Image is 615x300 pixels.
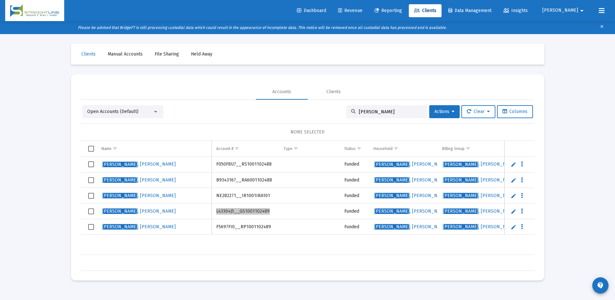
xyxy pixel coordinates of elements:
span: , [PERSON_NAME] [374,224,448,230]
span: , [PERSON_NAME] [374,177,448,183]
td: Column Type [279,141,340,156]
span: [PERSON_NAME] [374,224,410,230]
span: , [PERSON_NAME] and [PERSON_NAME].00% No Fee (FPO) [443,224,601,230]
span: Revenue [338,8,362,13]
span: [PERSON_NAME] [443,193,479,198]
span: Clients [81,51,96,57]
a: [PERSON_NAME], [PERSON_NAME] and [PERSON_NAME].00% No Fee (FPO) [442,175,602,185]
span: , [PERSON_NAME] [374,161,448,167]
span: , [PERSON_NAME] and [PERSON_NAME].00% No Fee (FPO) [443,161,601,167]
a: Edit [511,161,516,167]
span: , [PERSON_NAME] [102,224,176,230]
span: [PERSON_NAME] [443,177,479,183]
a: [PERSON_NAME], [PERSON_NAME] and [PERSON_NAME].00% No Fee (FPO) [442,159,602,169]
a: Edit [511,177,516,183]
div: Name [101,146,112,151]
div: Account # [216,146,233,151]
span: [PERSON_NAME] [374,177,410,183]
div: Funded [344,177,365,183]
span: Actions [434,109,455,114]
span: , [PERSON_NAME] and [PERSON_NAME].00% No Fee (FPO) [443,208,601,214]
span: [PERSON_NAME] [443,208,479,214]
span: [PERSON_NAME] [374,208,410,214]
span: , [PERSON_NAME] [102,208,176,214]
span: Show filter options for column 'Type' [293,146,298,151]
div: Funded [344,224,365,230]
span: Show filter options for column 'Name' [112,146,117,151]
span: Dashboard [297,8,326,13]
td: Column Status [340,141,369,156]
span: [PERSON_NAME] [102,193,138,198]
div: Select all [88,146,94,152]
button: Clear [461,105,495,118]
a: File Sharing [149,48,184,61]
a: Data Management [443,4,497,17]
input: Search [359,109,422,115]
span: Show filter options for column 'Account #' [234,146,239,151]
span: [PERSON_NAME] [374,162,410,167]
td: F050F8U7__RS1001102488 [212,157,279,172]
a: Revenue [333,4,368,17]
span: Clear [467,109,490,114]
a: [PERSON_NAME], [PERSON_NAME] [373,191,448,201]
td: F5697FI0__RP1001102489 [212,219,279,235]
button: [PERSON_NAME] [535,4,594,17]
a: Held Away [186,48,218,61]
a: [PERSON_NAME], [PERSON_NAME] [373,222,448,232]
td: Column Name [97,141,212,156]
span: Manual Accounts [108,51,143,57]
div: Clients [326,89,341,95]
span: , [PERSON_NAME] and [PERSON_NAME].00% No Fee (FPO) [443,177,601,183]
span: [PERSON_NAME] [443,162,479,167]
td: NE282271__IR1001IRA101 [212,188,279,204]
div: Status [344,146,356,151]
div: Select row [88,208,94,214]
span: , [PERSON_NAME] [102,193,176,198]
img: Dashboard [10,4,59,17]
span: [PERSON_NAME] [374,193,410,198]
mat-icon: contact_support [597,281,604,289]
a: [PERSON_NAME], [PERSON_NAME] [101,222,176,232]
a: [PERSON_NAME], [PERSON_NAME] [373,175,448,185]
td: L43304J5__GS1001102489 [212,204,279,219]
a: Dashboard [292,4,331,17]
button: Actions [429,105,460,118]
div: Billing Group [442,146,465,151]
span: , [PERSON_NAME] [102,161,176,167]
span: [PERSON_NAME] [102,177,138,183]
span: [PERSON_NAME] [542,8,578,13]
span: [PERSON_NAME] [102,162,138,167]
a: [PERSON_NAME], [PERSON_NAME] and [PERSON_NAME].00% No Fee (FPO) [442,222,602,232]
span: , [PERSON_NAME] [374,193,448,198]
span: Show filter options for column 'Billing Group' [466,146,470,151]
div: Select row [88,161,94,167]
div: Select row [88,177,94,183]
td: Column Account # [212,141,279,156]
a: Clients [76,48,101,61]
a: [PERSON_NAME], [PERSON_NAME] [101,206,176,216]
a: [PERSON_NAME], [PERSON_NAME] [373,206,448,216]
div: Funded [344,161,365,168]
td: Column Household [369,141,438,156]
a: Insights [498,4,533,17]
span: , [PERSON_NAME] [374,208,448,214]
div: Select row [88,224,94,230]
div: Funded [344,208,365,215]
a: [PERSON_NAME], [PERSON_NAME] [373,159,448,169]
span: Data Management [448,8,491,13]
div: Household [373,146,393,151]
span: , [PERSON_NAME] and [PERSON_NAME].00% No Fee (FPO) [443,193,601,198]
div: Data grid [81,141,535,271]
a: Edit [511,224,516,230]
a: [PERSON_NAME], [PERSON_NAME] and [PERSON_NAME].00% No Fee (FPO) [442,191,602,201]
a: Edit [511,208,516,214]
span: [PERSON_NAME] [102,224,138,230]
a: Edit [511,193,516,199]
a: [PERSON_NAME], [PERSON_NAME] [101,159,176,169]
div: NONE SELECTED [86,129,529,135]
span: Clients [414,8,436,13]
span: Open Accounts (Default) [87,109,138,114]
a: Clients [409,4,442,17]
a: [PERSON_NAME], [PERSON_NAME] [101,191,176,201]
td: Column Billing Group [438,141,587,156]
